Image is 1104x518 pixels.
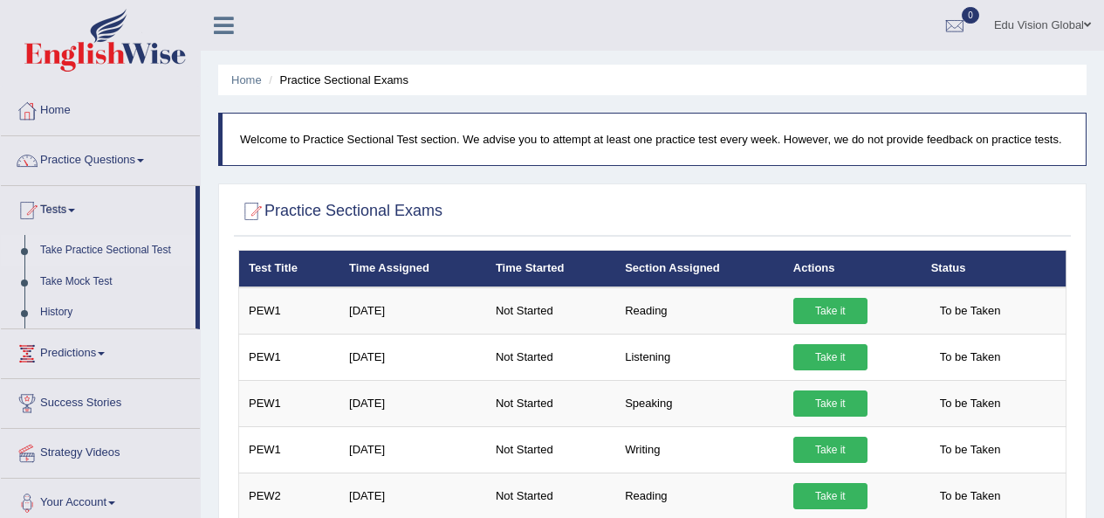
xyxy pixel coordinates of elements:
a: Strategy Videos [1,429,200,473]
span: 0 [962,7,979,24]
a: History [32,297,195,328]
span: To be Taken [931,437,1010,463]
a: Success Stories [1,379,200,423]
a: Home [1,86,200,130]
span: To be Taken [931,390,1010,417]
td: Not Started [486,287,615,335]
span: To be Taken [931,344,1010,370]
th: Status [922,251,1066,287]
td: PEW1 [239,287,340,335]
td: Not Started [486,426,615,473]
p: Welcome to Practice Sectional Test section. We advise you to attempt at least one practice test e... [240,131,1068,148]
a: Predictions [1,329,200,373]
li: Practice Sectional Exams [264,72,408,88]
td: Not Started [486,380,615,426]
th: Section Assigned [615,251,784,287]
h2: Practice Sectional Exams [238,198,442,224]
a: Practice Questions [1,136,200,180]
span: To be Taken [931,298,1010,324]
td: Reading [615,287,784,335]
td: Writing [615,426,784,473]
td: Speaking [615,380,784,426]
a: Take Mock Test [32,266,195,298]
th: Time Assigned [339,251,486,287]
td: PEW1 [239,426,340,473]
td: PEW1 [239,380,340,426]
a: Take it [793,437,867,463]
td: [DATE] [339,380,486,426]
a: Take it [793,344,867,370]
a: Take it [793,298,867,324]
span: To be Taken [931,483,1010,509]
td: [DATE] [339,334,486,380]
td: PEW1 [239,334,340,380]
th: Test Title [239,251,340,287]
td: Not Started [486,334,615,380]
td: Listening [615,334,784,380]
td: [DATE] [339,287,486,335]
a: Take it [793,390,867,417]
a: Take Practice Sectional Test [32,235,195,266]
a: Tests [1,186,195,230]
th: Actions [784,251,922,287]
td: [DATE] [339,426,486,473]
th: Time Started [486,251,615,287]
a: Home [231,73,262,86]
a: Take it [793,483,867,509]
